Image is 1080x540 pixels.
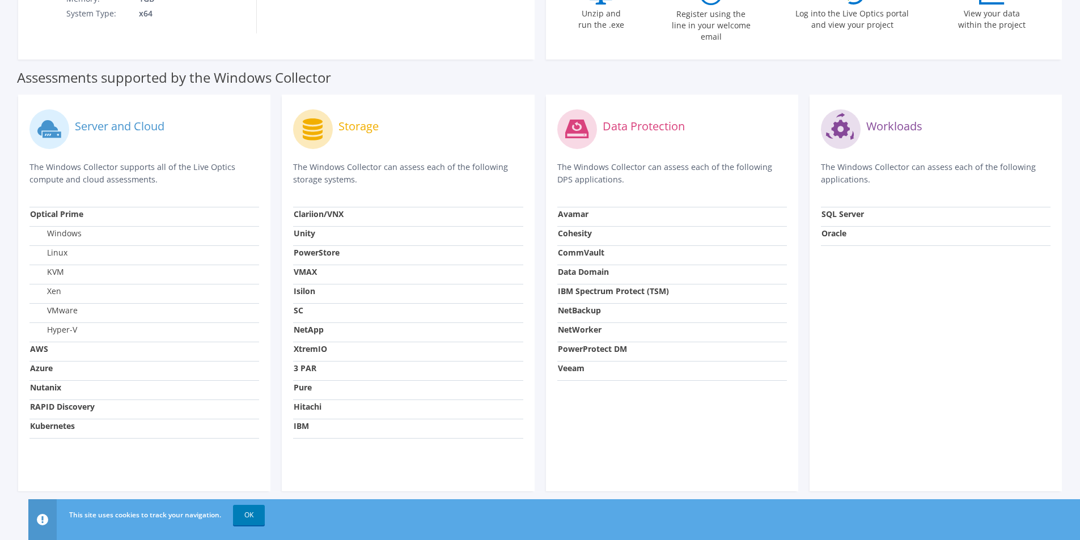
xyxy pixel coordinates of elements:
strong: Optical Prime [30,209,83,219]
p: The Windows Collector can assess each of the following DPS applications. [557,161,787,186]
label: Assessments supported by the Windows Collector [17,72,331,83]
p: The Windows Collector can assess each of the following storage systems. [293,161,523,186]
strong: Cohesity [558,228,592,239]
label: Log into the Live Optics portal and view your project [795,5,909,31]
strong: Nutanix [30,382,61,393]
label: KVM [30,266,64,278]
strong: AWS [30,343,48,354]
strong: Azure [30,363,53,373]
label: VMware [30,305,78,316]
label: Workloads [866,121,922,132]
strong: NetWorker [558,324,602,335]
strong: Veeam [558,363,585,373]
label: Register using the line in your welcome email [668,5,753,42]
strong: RAPID Discovery [30,401,95,412]
strong: SC [294,305,303,316]
strong: Isilon [294,286,315,296]
label: Linux [30,247,67,258]
label: Hyper-V [30,324,77,335]
label: Data Protection [603,121,685,132]
label: Storage [338,121,379,132]
strong: PowerStore [294,247,340,258]
label: Server and Cloud [75,121,164,132]
strong: Pure [294,382,312,393]
span: This site uses cookies to track your navigation. [69,510,221,520]
strong: NetBackup [558,305,601,316]
strong: SQL Server [821,209,864,219]
strong: Data Domain [558,266,609,277]
label: View your data within the project [951,5,1032,31]
strong: Unity [294,228,315,239]
a: OK [233,505,265,525]
label: Windows [30,228,82,239]
strong: NetApp [294,324,324,335]
p: The Windows Collector can assess each of the following applications. [821,161,1051,186]
strong: IBM Spectrum Protect (TSM) [558,286,669,296]
strong: XtremIO [294,343,327,354]
strong: Hitachi [294,401,321,412]
strong: Clariion/VNX [294,209,344,219]
label: Unzip and run the .exe [575,5,627,31]
strong: Avamar [558,209,588,219]
strong: IBM [294,420,309,431]
strong: CommVault [558,247,604,258]
strong: 3 PAR [294,363,316,373]
strong: Oracle [821,228,846,239]
p: The Windows Collector supports all of the Live Optics compute and cloud assessments. [29,161,259,186]
strong: VMAX [294,266,317,277]
td: x64 [130,6,211,21]
strong: Kubernetes [30,420,75,431]
strong: PowerProtect DM [558,343,627,354]
td: System Type: [66,6,130,21]
label: Xen [30,286,61,297]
